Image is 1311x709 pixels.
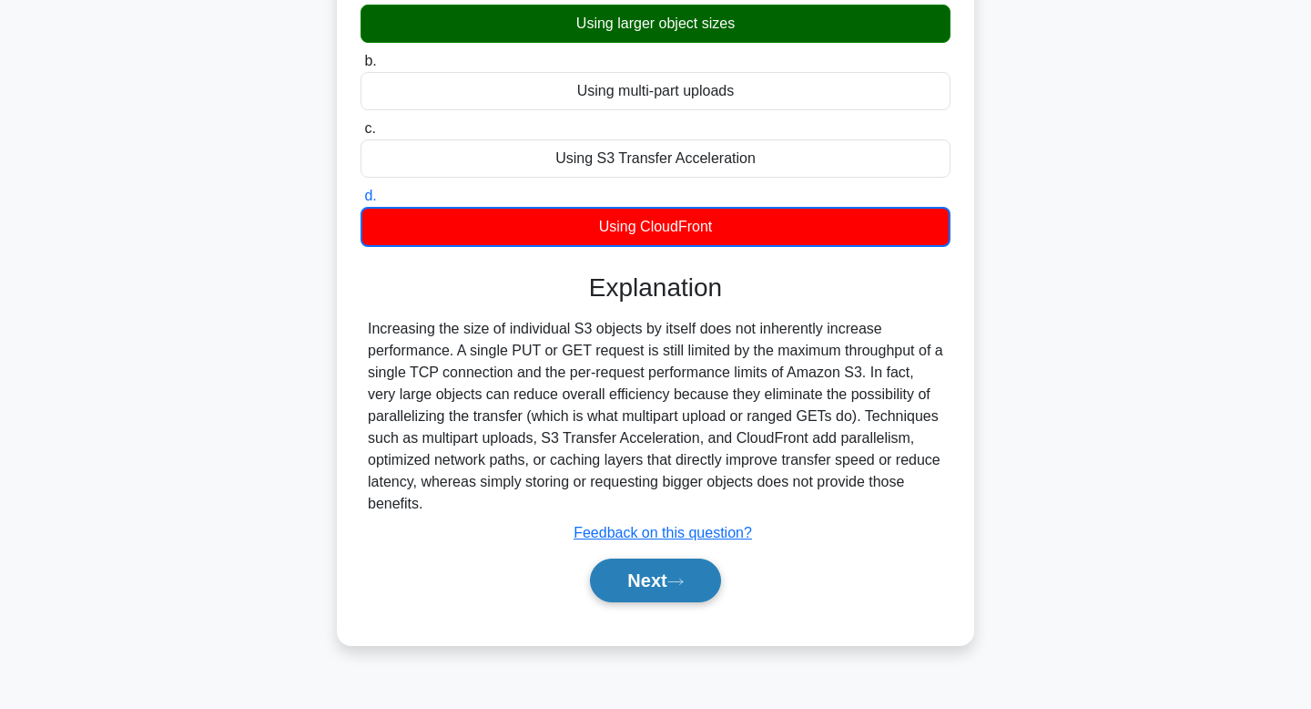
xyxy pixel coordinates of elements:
div: Using S3 Transfer Acceleration [361,139,950,178]
span: b. [364,53,376,68]
a: Feedback on this question? [574,525,752,540]
span: c. [364,120,375,136]
h3: Explanation [371,272,940,303]
div: Increasing the size of individual S3 objects by itself does not inherently increase performance. ... [368,318,943,515]
span: d. [364,188,376,203]
button: Next [590,559,720,602]
div: Using multi-part uploads [361,72,950,110]
div: Using CloudFront [361,207,950,247]
div: Using larger object sizes [361,5,950,43]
